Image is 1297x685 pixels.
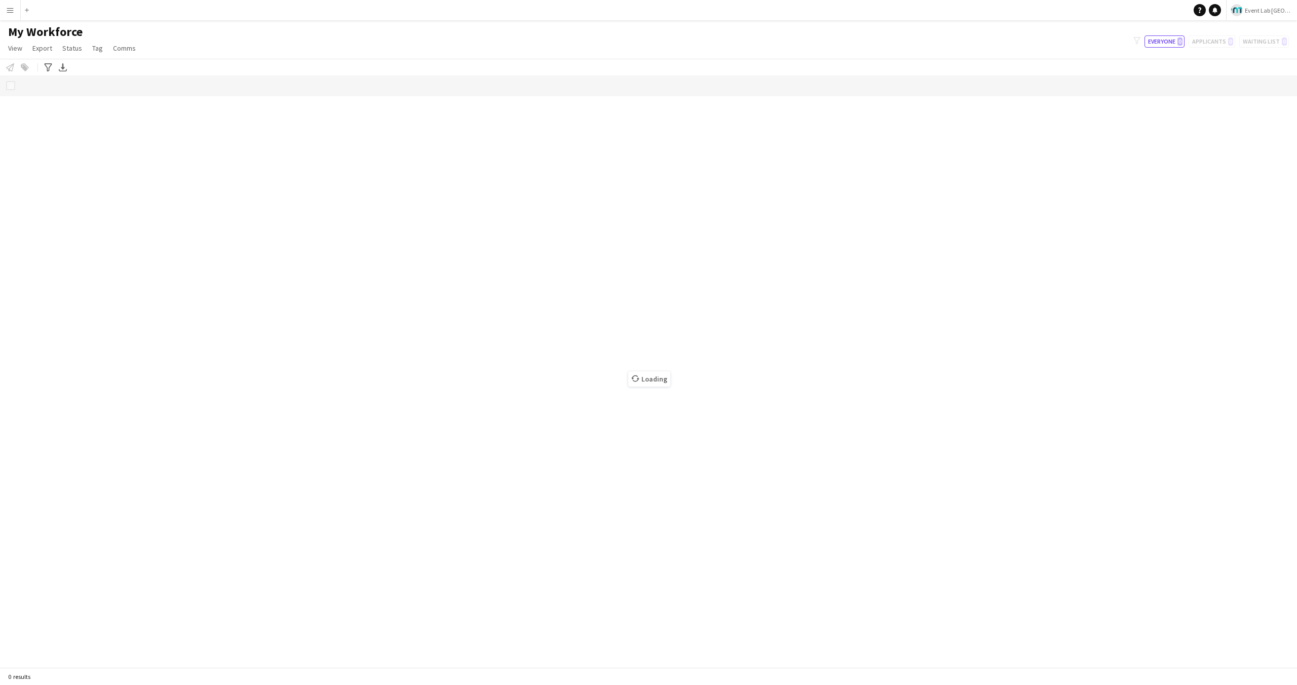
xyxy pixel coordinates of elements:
span: Loading [628,371,670,387]
button: Everyone0 [1145,35,1185,48]
span: Event Lab [GEOGRAPHIC_DATA] [1245,7,1293,14]
a: Status [58,42,86,55]
span: Status [62,44,82,53]
img: Logo [1231,4,1243,16]
a: View [4,42,26,55]
a: Comms [109,42,140,55]
span: My Workforce [8,24,83,40]
span: View [8,44,22,53]
span: Comms [113,44,136,53]
app-action-btn: Export XLSX [57,61,69,73]
a: Export [28,42,56,55]
app-action-btn: Advanced filters [42,61,54,73]
span: Export [32,44,52,53]
span: 0 [1177,37,1182,46]
span: Tag [92,44,103,53]
a: Tag [88,42,107,55]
